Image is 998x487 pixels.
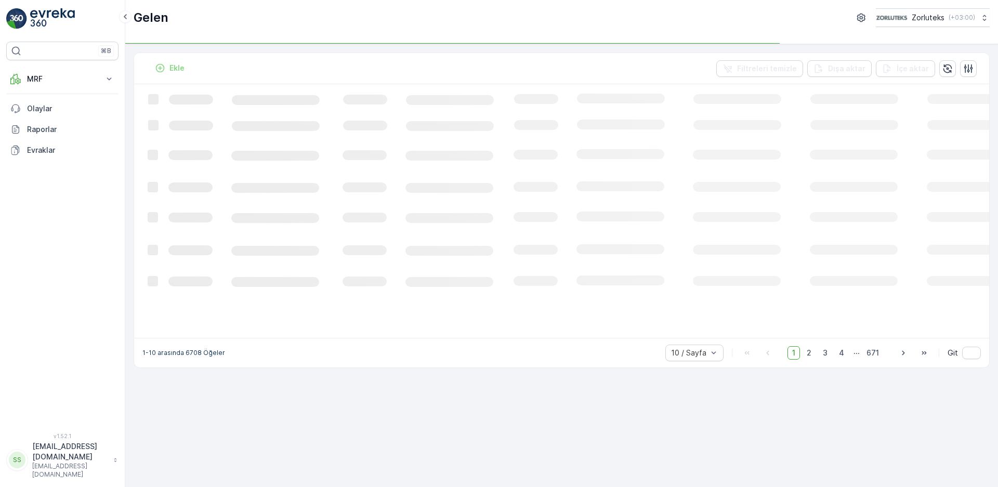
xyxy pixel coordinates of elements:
[169,63,185,73] p: Ekle
[6,140,119,161] a: Evraklar
[6,441,119,479] button: SS[EMAIL_ADDRESS][DOMAIN_NAME][EMAIL_ADDRESS][DOMAIN_NAME]
[828,63,865,74] p: Dışa aktar
[142,349,225,357] p: 1-10 arasında 6708 Öğeler
[834,346,849,360] span: 4
[27,74,98,84] p: MRF
[949,14,975,22] p: ( +03:00 )
[30,8,75,29] img: logo_light-DOdMpM7g.png
[134,9,168,26] p: Gelen
[876,12,908,23] img: 6-1-9-3_wQBzyll.png
[787,346,800,360] span: 1
[32,462,108,479] p: [EMAIL_ADDRESS][DOMAIN_NAME]
[897,63,929,74] p: İçe aktar
[802,346,816,360] span: 2
[32,441,108,462] p: [EMAIL_ADDRESS][DOMAIN_NAME]
[6,98,119,119] a: Olaylar
[151,62,189,74] button: Ekle
[876,8,990,27] button: Zorluteks(+03:00)
[6,433,119,439] span: v 1.52.1
[9,452,25,468] div: SS
[27,145,114,155] p: Evraklar
[27,103,114,114] p: Olaylar
[948,348,958,358] span: Git
[27,124,114,135] p: Raporlar
[6,69,119,89] button: MRF
[807,60,872,77] button: Dışa aktar
[862,346,884,360] span: 671
[737,63,797,74] p: Filtreleri temizle
[818,346,832,360] span: 3
[6,119,119,140] a: Raporlar
[101,47,111,55] p: ⌘B
[912,12,944,23] p: Zorluteks
[853,346,860,360] p: ...
[6,8,27,29] img: logo
[876,60,935,77] button: İçe aktar
[716,60,803,77] button: Filtreleri temizle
